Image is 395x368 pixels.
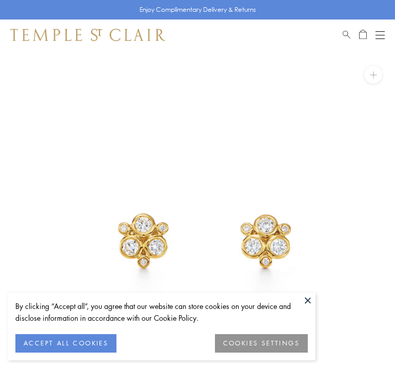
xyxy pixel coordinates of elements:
[349,325,385,358] iframe: Gorgias live chat messenger
[15,334,116,353] button: ACCEPT ALL COOKIES
[343,29,350,41] a: Search
[215,334,308,353] button: COOKIES SETTINGS
[140,5,256,15] p: Enjoy Complimentary Delivery & Returns
[376,29,385,41] button: Open navigation
[359,29,367,41] a: Open Shopping Bag
[15,300,308,324] div: By clicking “Accept all”, you agree that our website can store cookies on your device and disclos...
[10,29,165,41] img: Temple St. Clair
